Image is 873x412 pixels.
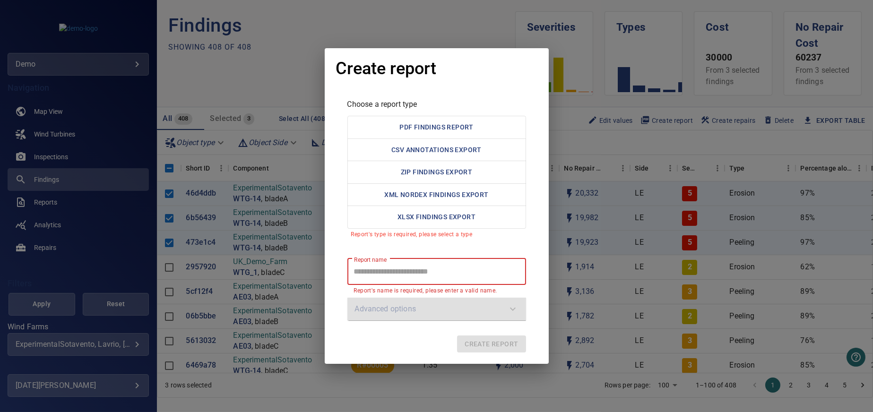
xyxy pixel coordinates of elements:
[347,99,526,110] p: Choose a report type
[347,206,526,229] button: Spreadsheet with information and comments for each finding.
[354,256,387,264] label: Report name
[336,60,437,78] h1: Create report
[347,138,526,162] button: Spreadsheet with information about every instance (annotation) of a finding
[347,183,526,206] button: XML report containing inspection and damage information plus embedded images
[351,230,526,240] p: Report's type is required, please select a type
[347,116,526,139] button: pdf report containing images, information and comments
[354,286,519,296] p: Report's name is required, please enter a valid name.
[347,161,526,184] button: zip report containing images, plus a spreadsheet with information and comments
